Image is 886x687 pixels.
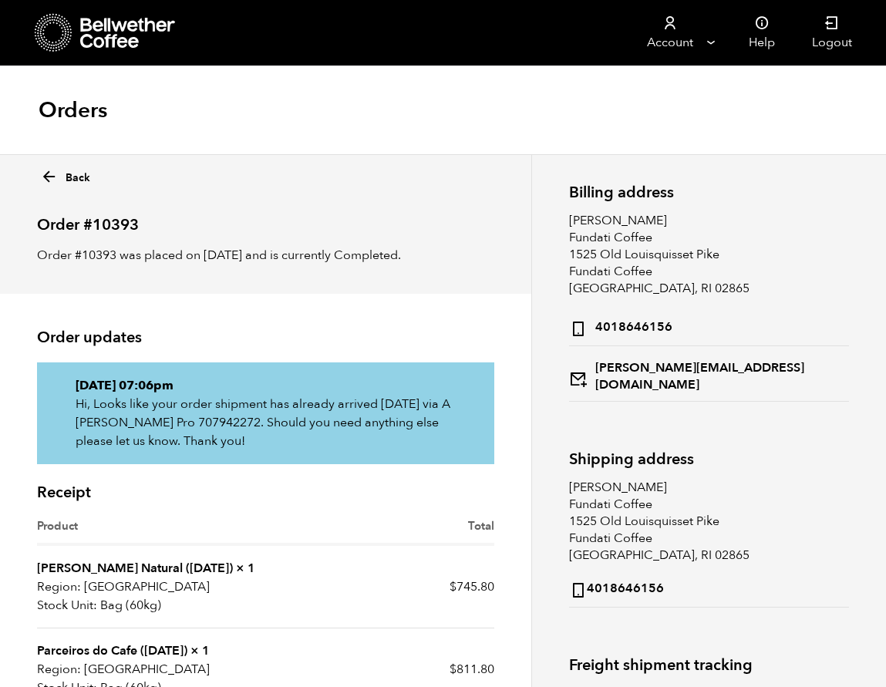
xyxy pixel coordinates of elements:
[76,395,456,450] p: Hi, Looks like your order shipment has already arrived [DATE] via A [PERSON_NAME] Pro 707942272. ...
[569,212,849,402] address: [PERSON_NAME] Fundati Coffee 1525 Old Louisquisset Pike Fundati Coffee [GEOGRAPHIC_DATA], RI 02865
[37,483,494,502] h2: Receipt
[37,560,233,577] a: [PERSON_NAME] Natural ([DATE])
[37,203,494,234] h2: Order #10393
[39,96,107,124] h1: Orders
[569,315,672,338] strong: 4018646156
[37,246,494,264] p: Order #10393 was placed on [DATE] and is currently Completed.
[37,642,187,659] a: Parceiros do Cafe ([DATE])
[569,450,849,468] h2: Shipping address
[569,656,849,674] h2: Freight shipment tracking
[236,560,255,577] strong: × 1
[40,163,90,186] a: Back
[450,661,456,678] span: $
[569,359,849,393] strong: [PERSON_NAME][EMAIL_ADDRESS][DOMAIN_NAME]
[266,517,495,546] th: Total
[37,596,97,615] strong: Stock Unit:
[569,577,664,599] strong: 4018646156
[37,578,266,596] p: [GEOGRAPHIC_DATA]
[450,661,494,678] bdi: 811.80
[37,660,266,679] p: [GEOGRAPHIC_DATA]
[569,479,849,608] address: [PERSON_NAME] Fundati Coffee 1525 Old Louisquisset Pike Fundati Coffee [GEOGRAPHIC_DATA], RI 02865
[37,578,81,596] strong: Region:
[450,578,456,595] span: $
[76,376,456,395] p: [DATE] 07:06pm
[450,578,494,595] bdi: 745.80
[37,517,266,546] th: Product
[37,328,494,347] h2: Order updates
[569,184,849,201] h2: Billing address
[37,596,266,615] p: Bag (60kg)
[190,642,210,659] strong: × 1
[37,660,81,679] strong: Region:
